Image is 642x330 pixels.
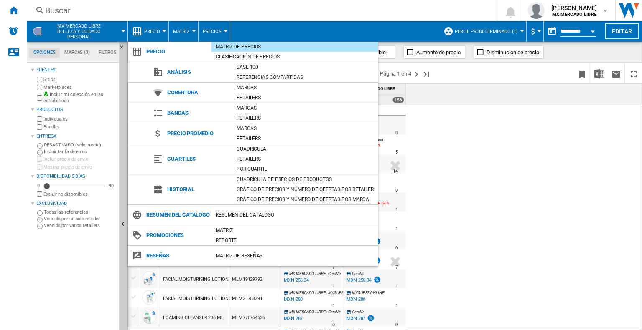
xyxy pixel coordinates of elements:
div: Cuadrícula de precios de productos [232,175,378,184]
span: Promociones [142,229,211,241]
div: Marcas [232,124,378,133]
div: Retailers [232,155,378,163]
div: Referencias compartidas [232,73,378,81]
div: Retailers [232,93,378,102]
span: Historial [163,184,232,195]
span: Bandas [163,107,232,119]
span: Cuartiles [163,153,232,165]
span: Análisis [163,66,232,78]
div: Por cuartil [232,165,378,173]
div: Matriz [211,226,378,234]
div: Marcas [232,104,378,112]
div: Cuadrícula [232,145,378,153]
div: Retailers [232,114,378,122]
div: Resumen del catálogo [211,211,378,219]
span: Precio promedio [163,128,232,139]
span: Precio [142,46,211,58]
div: Gráfico de precios y número de ofertas por marca [232,195,378,204]
div: Matriz de RESEÑAS [211,252,378,260]
div: Matriz de precios [211,43,378,51]
div: Clasificación de precios [211,53,378,61]
span: Cobertura [163,87,232,98]
span: Reseñas [142,250,211,262]
div: Retailers [232,134,378,143]
div: Gráfico de precios y número de ofertas por retailer [232,185,378,194]
div: Reporte [211,236,378,244]
div: Marcas [232,83,378,92]
span: Resumen del catálogo [142,209,211,221]
div: Base 100 [232,63,378,71]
